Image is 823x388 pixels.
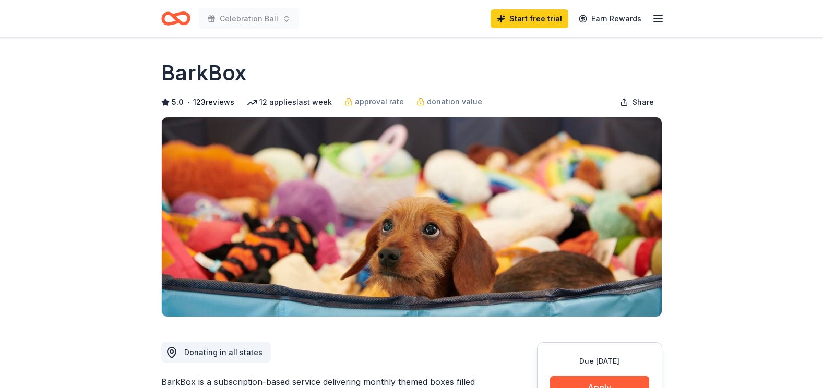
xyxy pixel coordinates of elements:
[193,96,234,108] button: 123reviews
[162,117,662,317] img: Image for BarkBox
[172,96,184,108] span: 5.0
[161,58,246,88] h1: BarkBox
[491,9,568,28] a: Start free trial
[355,95,404,108] span: approval rate
[199,8,299,29] button: Celebration Ball
[416,95,482,108] a: donation value
[572,9,648,28] a: Earn Rewards
[186,98,190,106] span: •
[220,13,278,25] span: Celebration Ball
[247,96,332,108] div: 12 applies last week
[633,96,654,108] span: Share
[427,95,482,108] span: donation value
[612,92,662,113] button: Share
[344,95,404,108] a: approval rate
[550,355,649,368] div: Due [DATE]
[161,6,190,31] a: Home
[184,348,263,357] span: Donating in all states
